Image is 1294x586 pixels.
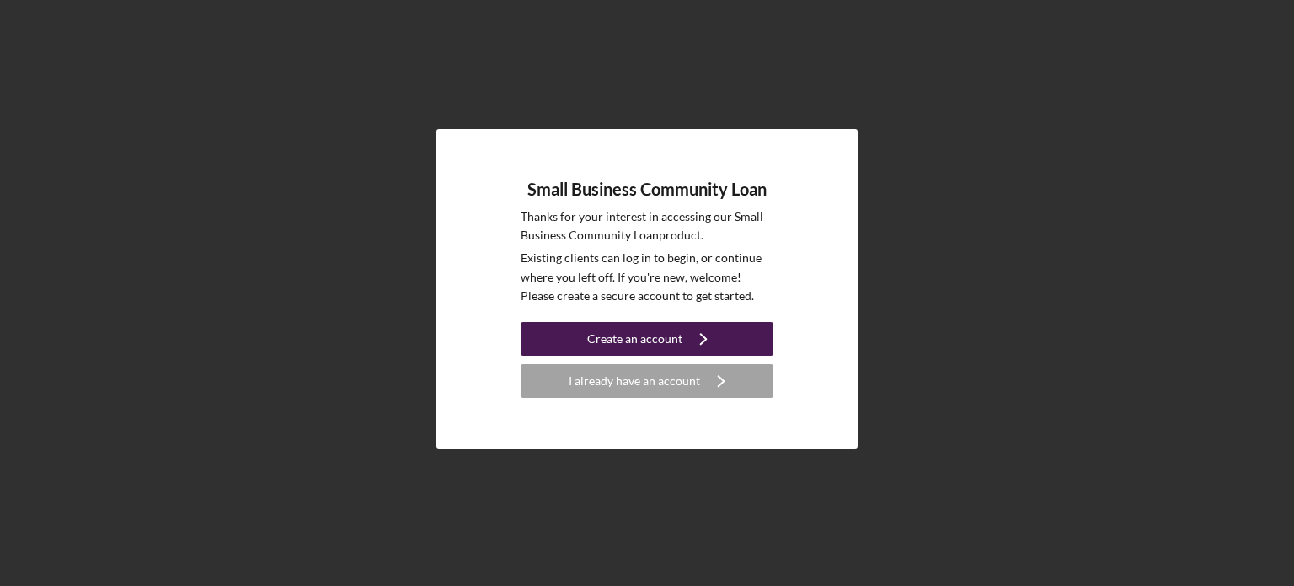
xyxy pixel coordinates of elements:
a: Create an account [521,322,773,360]
div: I already have an account [569,364,700,398]
button: I already have an account [521,364,773,398]
p: Existing clients can log in to begin, or continue where you left off. If you're new, welcome! Ple... [521,249,773,305]
p: Thanks for your interest in accessing our Small Business Community Loan product. [521,207,773,245]
div: Create an account [587,322,682,356]
button: Create an account [521,322,773,356]
h4: Small Business Community Loan [527,180,767,199]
